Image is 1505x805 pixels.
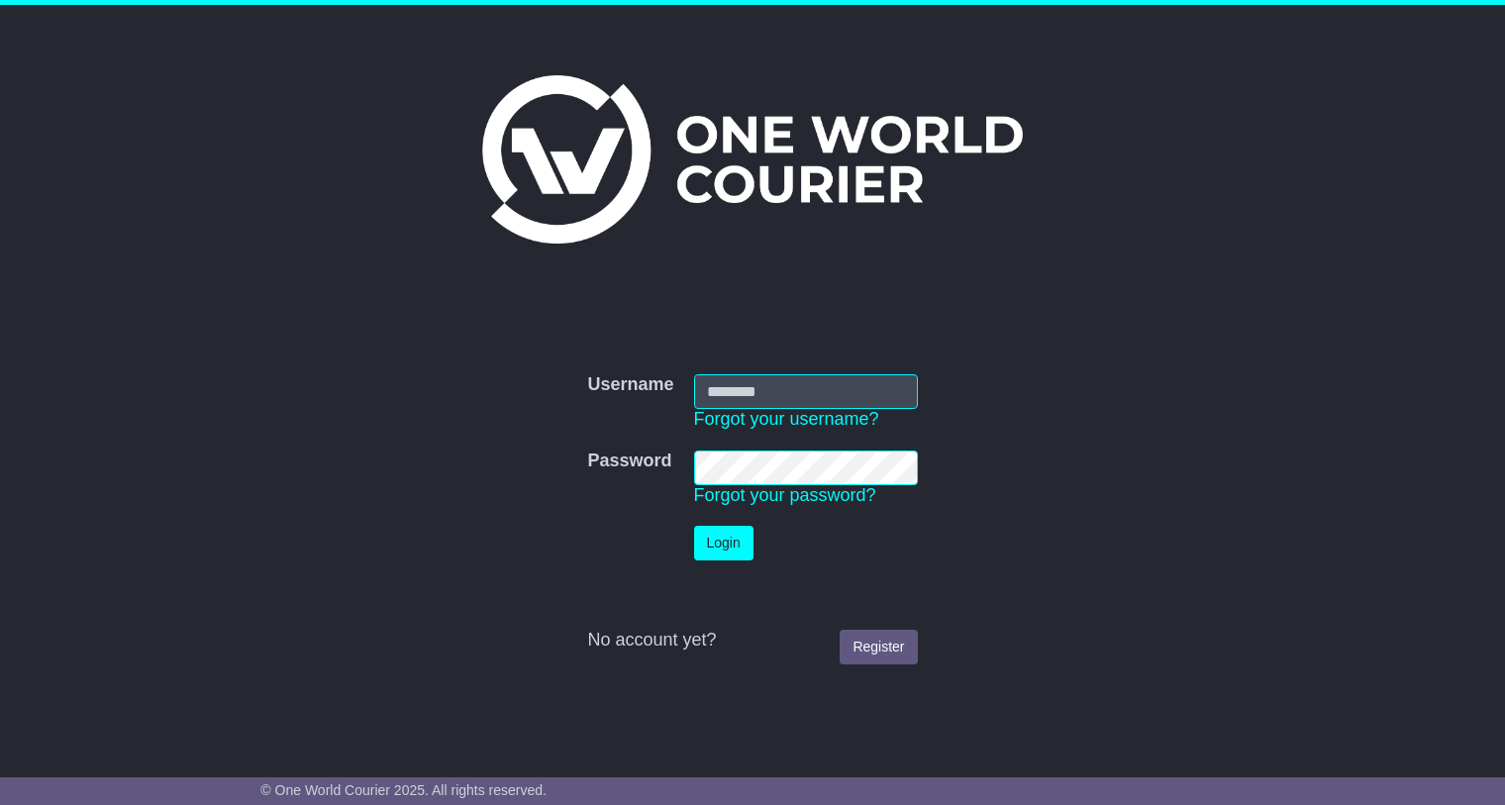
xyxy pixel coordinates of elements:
[694,526,753,560] button: Login
[482,75,1023,244] img: One World
[587,374,673,396] label: Username
[260,782,547,798] span: © One World Courier 2025. All rights reserved.
[840,630,917,664] a: Register
[587,630,917,652] div: No account yet?
[587,451,671,472] label: Password
[694,485,876,505] a: Forgot your password?
[694,409,879,429] a: Forgot your username?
